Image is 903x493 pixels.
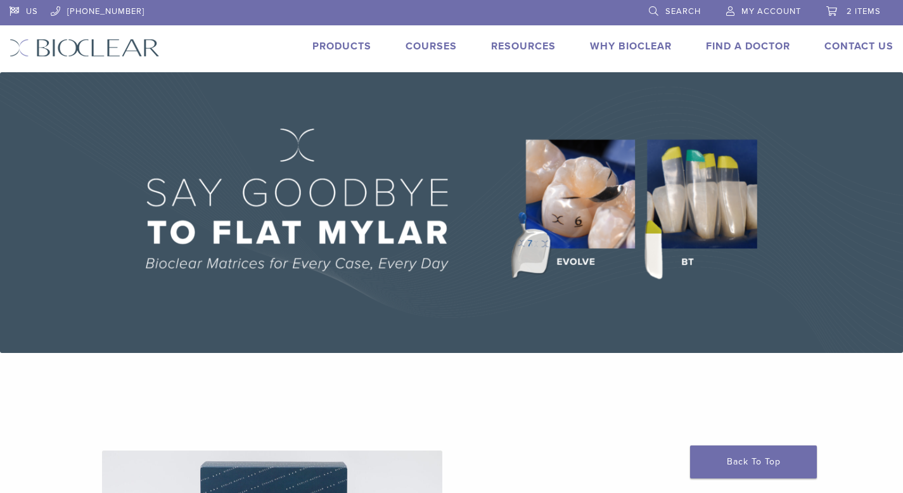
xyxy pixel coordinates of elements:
[847,6,881,16] span: 2 items
[312,40,371,53] a: Products
[741,6,801,16] span: My Account
[10,39,160,57] img: Bioclear
[491,40,556,53] a: Resources
[824,40,893,53] a: Contact Us
[690,445,817,478] a: Back To Top
[665,6,701,16] span: Search
[590,40,672,53] a: Why Bioclear
[406,40,457,53] a: Courses
[706,40,790,53] a: Find A Doctor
